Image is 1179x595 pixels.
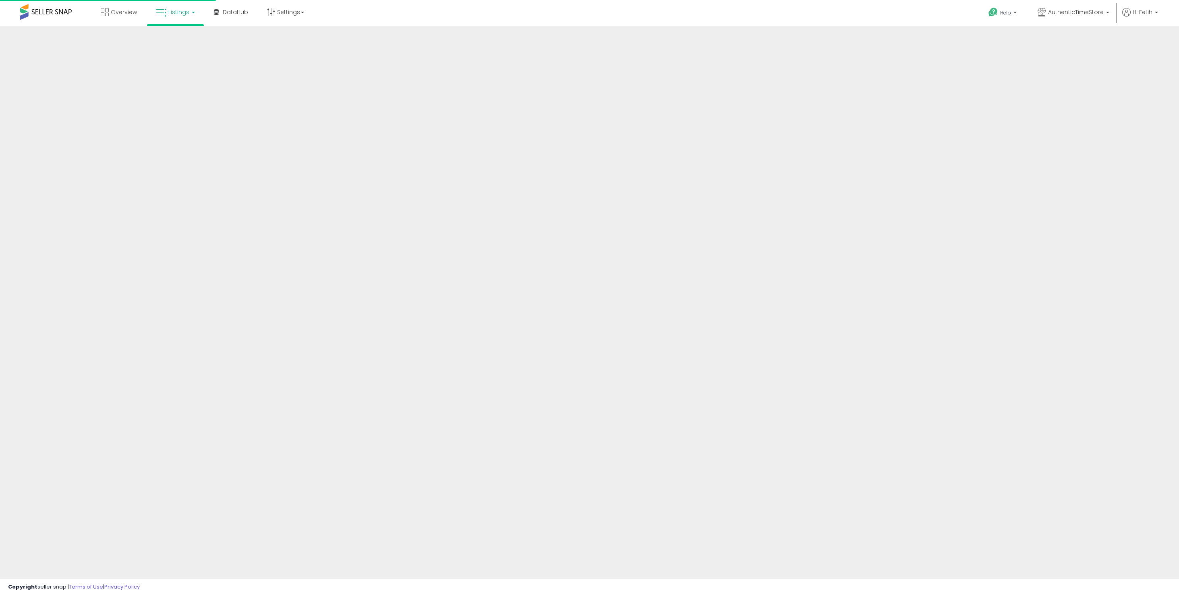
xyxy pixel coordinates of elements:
span: Help [1000,9,1011,16]
a: Help [982,1,1025,26]
i: Get Help [988,7,998,17]
span: Hi Fetih [1133,8,1152,16]
a: Hi Fetih [1122,8,1158,26]
span: AuthenticTimeStore [1048,8,1104,16]
span: Overview [111,8,137,16]
span: Listings [168,8,189,16]
span: DataHub [223,8,248,16]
